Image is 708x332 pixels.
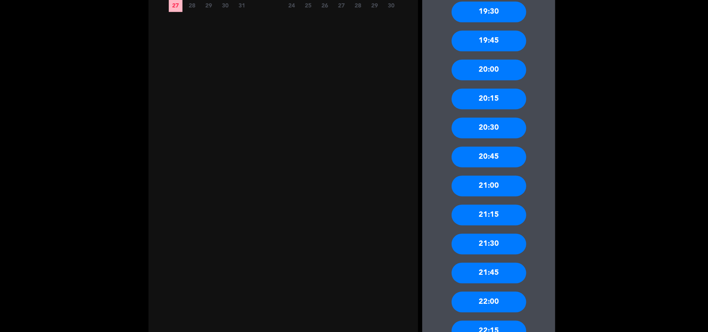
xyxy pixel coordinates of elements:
div: 21:45 [452,263,526,284]
div: 19:30 [452,2,526,22]
div: 20:30 [452,118,526,138]
div: 20:15 [452,89,526,109]
div: 19:45 [452,31,526,51]
div: 20:45 [452,147,526,167]
div: 21:00 [452,176,526,196]
div: 22:00 [452,292,526,313]
div: 21:30 [452,234,526,254]
div: 20:00 [452,60,526,80]
div: 21:15 [452,205,526,225]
